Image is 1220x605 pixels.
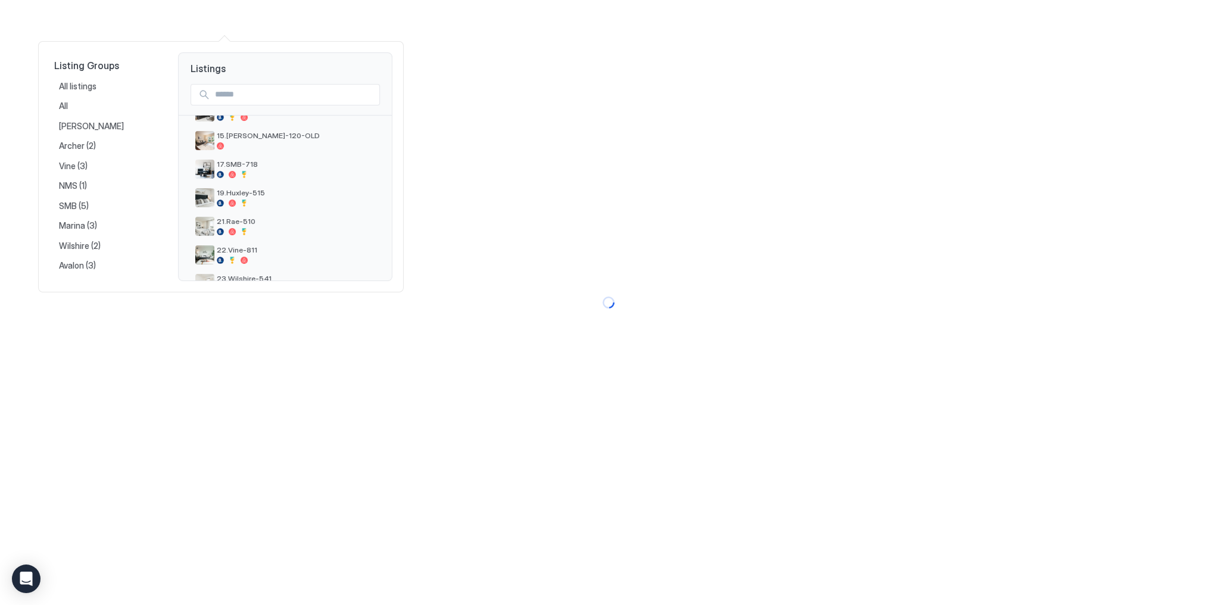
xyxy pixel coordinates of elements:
[195,160,214,179] div: listing image
[179,53,392,74] span: Listings
[195,245,214,264] div: listing image
[59,201,79,211] span: SMB
[59,121,126,132] span: [PERSON_NAME]
[79,201,89,211] span: (5)
[12,565,40,593] div: Open Intercom Messenger
[195,217,214,236] div: listing image
[91,241,101,251] span: (2)
[195,274,214,293] div: listing image
[87,220,97,231] span: (3)
[217,217,375,226] span: 21.Rae-510
[86,260,96,271] span: (3)
[59,141,86,151] span: Archer
[195,131,214,150] div: listing image
[217,131,375,140] span: 15.[PERSON_NAME]-120-OLD
[59,161,77,171] span: Vine
[217,160,375,169] span: 17.SMB-718
[59,220,87,231] span: Marina
[217,188,375,197] span: 19.Huxley-515
[59,241,91,251] span: Wilshire
[79,180,87,191] span: (1)
[86,141,96,151] span: (2)
[210,85,379,105] input: Input Field
[59,101,70,111] span: All
[217,274,375,283] span: 23.Wilshire-541
[77,161,88,171] span: (3)
[217,245,375,254] span: 22.Vine-811
[59,180,79,191] span: NMS
[54,60,159,71] span: Listing Groups
[59,81,98,92] span: All listings
[59,260,86,271] span: Avalon
[195,188,214,207] div: listing image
